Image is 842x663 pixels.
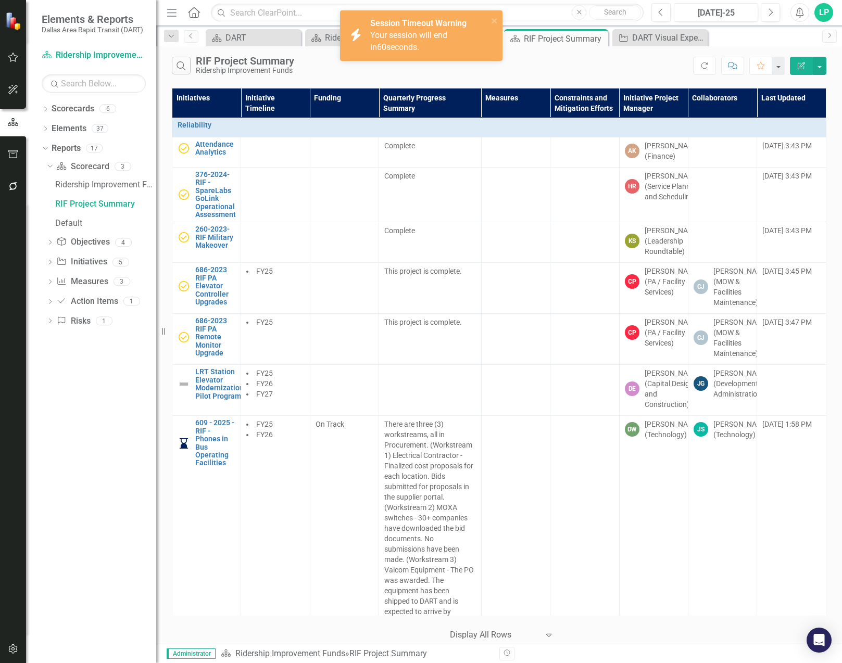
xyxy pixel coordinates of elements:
td: Double-Click to Edit Right Click for Context Menu [172,263,241,314]
td: Double-Click to Edit Right Click for Context Menu [172,168,241,222]
td: Double-Click to Edit [379,168,481,222]
div: CP [625,274,639,289]
div: [DATE] 3:45 PM [762,266,821,276]
td: Double-Click to Edit [310,222,379,263]
a: Reports [52,143,81,155]
div: 6 [99,105,116,113]
td: Double-Click to Edit [241,365,310,416]
span: Elements & Reports [42,13,143,25]
input: Search Below... [42,74,146,93]
td: Double-Click to Edit [379,416,481,631]
div: JG [694,376,708,391]
td: Double-Click to Edit [379,137,481,168]
td: Double-Click to Edit [241,168,310,222]
td: Double-Click to Edit [688,222,757,263]
span: Administrator [167,648,216,659]
div: AK [625,144,639,158]
td: Double-Click to Edit [379,314,481,365]
td: Double-Click to Edit [310,365,379,416]
div: 5 [112,258,129,266]
div: [DATE] 3:43 PM [762,225,821,236]
div: [PERSON_NAME] (PA / Facility Services) [645,317,700,348]
div: [DATE] 3:43 PM [762,171,821,181]
span: FY26 [256,430,273,439]
div: » [221,648,492,660]
div: 1 [123,297,140,306]
div: 3 [115,162,131,171]
div: 4 [115,238,132,247]
a: DART [208,31,298,44]
div: [PERSON_NAME] (MOW & Facilities Maintenance) [713,266,769,308]
td: Double-Click to Edit [550,416,619,631]
img: Complete [178,231,190,244]
a: 686-2023 RIF PA Elevator Controller Upgrades [195,266,235,306]
td: Double-Click to Edit [379,263,481,314]
td: Double-Click to Edit [688,168,757,222]
div: RIF Project Summary [524,32,606,45]
td: Double-Click to Edit [619,222,688,263]
img: Complete [178,331,190,343]
p: This project is complete. [384,266,475,276]
td: Double-Click to Edit Right Click for Context Menu [172,222,241,263]
a: LRT Station Elevator Modernization Pilot Program [195,368,244,400]
span: 60 [377,42,386,52]
td: Double-Click to Edit [688,416,757,631]
td: Double-Click to Edit [241,416,310,631]
div: [PERSON_NAME] (Leadership Roundtable) [645,225,700,257]
button: Search [589,5,641,20]
a: DART Visual Experience Redesign [615,31,705,44]
input: Search ClearPoint... [211,4,644,22]
td: Double-Click to Edit [550,222,619,263]
div: RIF Project Summary [196,55,294,67]
td: Double-Click to Edit [550,263,619,314]
a: Ridership Improvement Funds [308,31,398,44]
div: Ridership Improvement Funds [196,67,294,74]
a: Measures [56,276,108,288]
td: Double-Click to Edit Right Click for Context Menu [172,137,241,168]
button: LP [814,3,833,22]
div: DART [225,31,298,44]
div: CJ [694,330,708,345]
span: FY25 [256,318,273,326]
div: Default [55,219,156,228]
div: [DATE] 3:43 PM [762,141,821,151]
a: 609 - 2025 - RIF - Phones in Bus Operating Facilities [195,419,235,467]
img: In Progress [178,437,190,450]
td: Double-Click to Edit [688,263,757,314]
div: 37 [92,124,108,133]
td: Double-Click to Edit [379,365,481,416]
div: [PERSON_NAME] (Service Planning and Scheduling) [645,171,700,202]
div: DART Visual Experience Redesign [632,31,705,44]
td: Double-Click to Edit [310,137,379,168]
div: [PERSON_NAME] (Technology) [713,419,769,440]
a: Ridership Improvement Funds [42,49,146,61]
div: Ridership Improvement Funds [325,31,398,44]
div: [PERSON_NAME] (PA / Facility Services) [645,266,700,297]
img: Complete [178,142,190,155]
div: KS [625,234,639,248]
div: RIF Project Summary [349,648,427,658]
div: RIF Project Summary [55,199,156,209]
span: FY26 [256,379,273,388]
td: Double-Click to Edit [619,365,688,416]
div: CP [625,325,639,340]
a: 376-2024-RIF - SpareLabs GoLink Operational Assessment [195,171,236,219]
td: Double-Click to Edit [688,314,757,365]
td: Double-Click to Edit Right Click for Context Menu [172,314,241,365]
p: Complete [384,141,475,151]
td: Double-Click to Edit [310,263,379,314]
td: Double-Click to Edit [241,263,310,314]
td: Double-Click to Edit [550,137,619,168]
div: CJ [694,279,708,294]
div: [PERSON_NAME] (MOW & Facilities Maintenance) [713,317,769,359]
div: 1 [96,316,112,325]
p: Complete [384,171,475,181]
div: [PERSON_NAME] (Capital Design and Construction) [645,368,700,410]
div: [DATE] 1:58 PM [762,419,821,429]
td: Double-Click to Edit [550,168,619,222]
img: Complete [178,188,190,201]
td: Double-Click to Edit [619,314,688,365]
p: Complete [384,225,475,236]
a: Ridership Improvement Funds [235,648,345,658]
